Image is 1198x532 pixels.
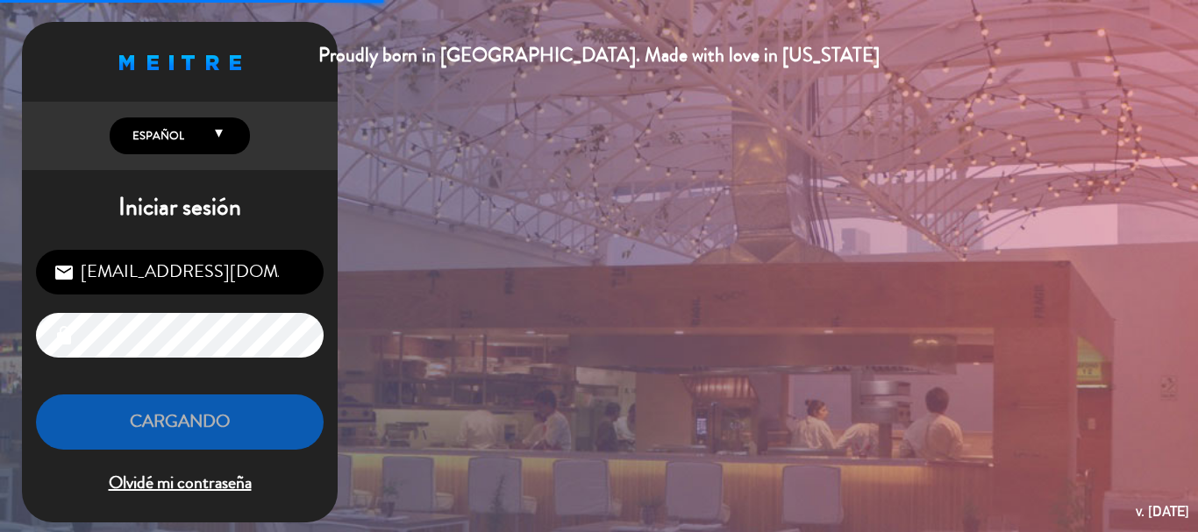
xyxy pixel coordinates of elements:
input: Correo Electrónico [36,250,324,294]
button: Cargando [36,394,324,450]
h1: Iniciar sesión [22,193,338,223]
span: Olvidé mi contraseña [36,469,324,498]
span: Español [128,127,184,145]
div: v. [DATE] [1136,500,1189,523]
i: lock [53,325,75,346]
i: email [53,262,75,283]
